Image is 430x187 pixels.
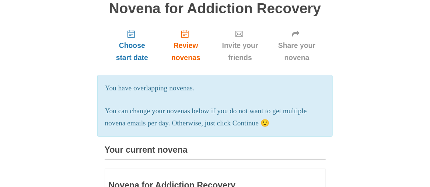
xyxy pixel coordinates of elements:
p: You can change your novenas below if you do not want to get multiple novena emails per day. Other... [105,105,325,129]
h3: Your current novena [105,145,326,160]
span: Invite your friends [220,39,261,64]
span: Share your novena [276,39,318,64]
a: Share your novena [268,24,326,67]
a: Review novenas [160,24,212,67]
a: Choose start date [105,24,160,67]
a: Invite your friends [212,24,268,67]
h1: Novena for Addiction Recovery [105,1,326,17]
span: Choose start date [112,39,153,64]
span: Review novenas [167,39,204,64]
p: You have overlapping novenas. [105,82,325,94]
